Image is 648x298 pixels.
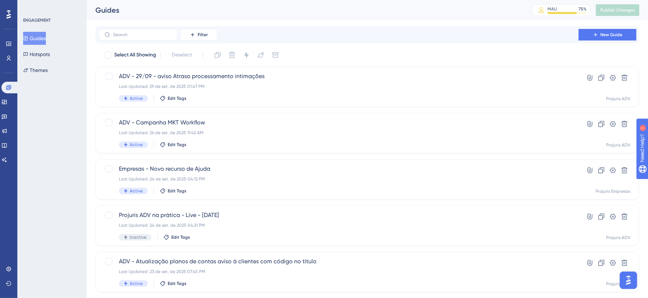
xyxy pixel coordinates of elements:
[168,281,186,286] span: Edit Tags
[596,188,630,194] div: Projuris Empresas
[160,188,186,194] button: Edit Tags
[119,84,558,89] div: Last Updated: 29 de set. de 2025 01:47 PM
[23,64,48,77] button: Themes
[119,222,558,228] div: Last Updated: 24 de set. de 2025 04:21 PM
[160,142,186,148] button: Edit Tags
[23,32,46,45] button: Guides
[114,51,156,59] span: Select All Showing
[606,235,630,240] div: Projuris ADV
[50,4,52,9] div: 1
[119,257,558,266] span: ADV - Atualização planos de contas aviso à clientes com código no título
[168,188,186,194] span: Edit Tags
[130,281,143,286] span: Active
[618,269,639,291] iframe: UserGuiding AI Assistant Launcher
[130,234,146,240] span: Inactive
[172,51,192,59] span: Deselect
[606,281,630,287] div: Projuris ADV
[600,7,635,13] span: Publish Changes
[606,142,630,148] div: Projuris ADV
[17,2,45,10] span: Need Help?
[119,211,558,220] span: Projuris ADV na prática - Live - [DATE]
[23,48,50,61] button: Hotspots
[579,6,587,12] div: 75 %
[160,95,186,101] button: Edit Tags
[579,29,636,41] button: New Guide
[113,32,172,37] input: Search
[119,269,558,274] div: Last Updated: 23 de set. de 2025 07:45 PM
[95,5,514,15] div: Guides
[130,142,143,148] span: Active
[160,281,186,286] button: Edit Tags
[119,165,558,173] span: Empresas - Novo recurso de Ajuda
[168,95,186,101] span: Edit Tags
[168,142,186,148] span: Edit Tags
[548,6,557,12] div: MAU
[130,188,143,194] span: Active
[163,234,190,240] button: Edit Tags
[119,130,558,136] div: Last Updated: 26 de set. de 2025 11:42 AM
[165,48,198,61] button: Deselect
[119,176,558,182] div: Last Updated: 24 de set. de 2025 04:12 PM
[119,118,558,127] span: ADV - Campanha MKT Workflow
[606,96,630,102] div: Projuris ADV
[596,4,639,16] button: Publish Changes
[130,95,143,101] span: Active
[119,72,558,81] span: ADV - 29/09 - aviso Atraso processamento intimações
[181,29,217,41] button: Filter
[23,17,51,23] div: ENGAGEMENT
[171,234,190,240] span: Edit Tags
[198,32,208,38] span: Filter
[601,32,623,38] span: New Guide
